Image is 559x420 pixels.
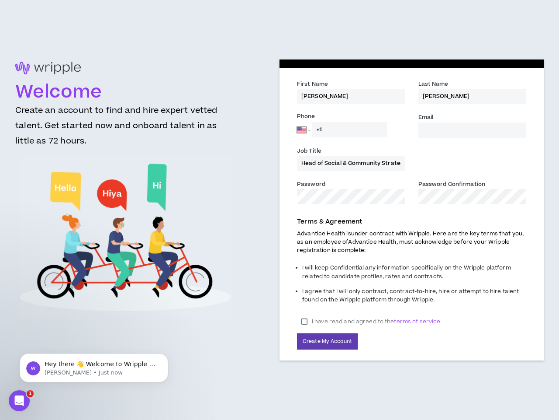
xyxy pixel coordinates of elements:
[418,180,486,190] label: Password Confirmation
[297,180,325,190] label: Password
[15,62,81,80] img: logo-brand.png
[297,147,321,157] label: Job Title
[7,335,181,396] iframe: Intercom notifications message
[297,80,328,90] label: First Name
[297,315,445,328] label: I have read and agreed to the
[297,217,526,227] p: Terms & Agreement
[27,390,34,397] span: 1
[9,390,30,411] iframe: Intercom live chat
[394,317,440,326] span: terms of service
[297,230,526,255] p: Advantice Health is under contract with Wripple. Here are the key terms that you, as an employee ...
[302,285,526,308] li: I agree that I will only contract, contract-to-hire, hire or attempt to hire talent found on the ...
[15,103,235,156] h3: Create an account to find and hire expert vetted talent. Get started now and onboard talent in as...
[19,156,232,319] img: Welcome to Wripple
[302,262,526,285] li: I will keep Confidential any information specifically on the Wripple platform related to candidat...
[418,113,434,123] label: Email
[15,82,235,103] h1: Welcome
[297,333,358,350] button: Create My Account
[418,80,449,90] label: Last Name
[297,112,405,122] label: Phone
